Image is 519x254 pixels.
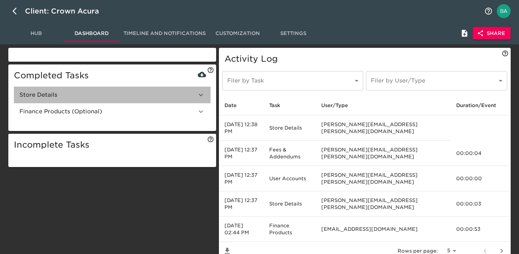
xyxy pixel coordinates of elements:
[19,107,197,116] span: Finance Products (Optional)
[12,29,60,38] span: Hub
[219,115,264,141] td: [DATE] 12:38 PM
[207,136,214,143] svg: These tasks still need to be completed for this Onboarding Hub
[14,139,211,150] h5: Incomplete Tasks
[456,25,473,42] button: Internal Notes and Comments
[222,71,364,90] div: ​
[219,166,264,191] td: [DATE] 12:37 PM
[264,141,316,166] td: Fees & Addendums
[68,29,115,38] span: Dashboard
[224,53,505,64] h5: Activity Log
[451,191,511,217] td: 00:00:03
[214,29,261,38] span: Customization
[497,4,511,18] img: Profile
[264,166,316,191] td: User Accounts
[124,29,206,38] span: Timeline and Notifications
[451,217,511,242] td: 00:00:53
[264,191,316,217] td: Store Details
[366,71,507,90] div: ​
[269,101,289,110] span: Task
[502,50,509,57] svg: View what external collaborators have done in this Onboarding Hub
[473,27,511,40] button: Share
[264,217,316,242] td: Finance Products
[219,141,264,166] td: [DATE] 12:37 PM
[219,191,264,217] td: [DATE] 12:37 PM
[451,166,511,191] td: 00:00:00
[451,141,511,166] td: 00:00:04
[224,101,246,110] span: Date
[25,6,109,17] div: Client: Crown Acura
[316,217,451,242] td: [EMAIL_ADDRESS][DOMAIN_NAME]
[480,3,497,19] button: notifications
[14,103,211,120] div: Finance Products (Optional)
[456,101,505,110] span: Duration/Event
[270,29,317,38] span: Settings
[207,67,214,73] svg: See and download data from all completed tasks here
[321,101,357,110] span: User/Type
[316,141,451,166] td: [PERSON_NAME][EMAIL_ADDRESS][PERSON_NAME][DOMAIN_NAME]
[197,69,207,80] button: Download All Tasks
[219,217,264,242] td: [DATE] 02:44 PM
[478,29,505,38] span: Share
[264,115,316,141] td: Store Details
[14,70,211,81] h5: Completed Tasks
[316,191,451,217] td: [PERSON_NAME][EMAIL_ADDRESS][PERSON_NAME][DOMAIN_NAME]
[316,115,451,141] td: [PERSON_NAME][EMAIL_ADDRESS][PERSON_NAME][DOMAIN_NAME]
[19,91,197,99] span: Store Details
[316,166,451,191] td: [PERSON_NAME][EMAIL_ADDRESS][PERSON_NAME][DOMAIN_NAME]
[14,87,211,103] div: Store Details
